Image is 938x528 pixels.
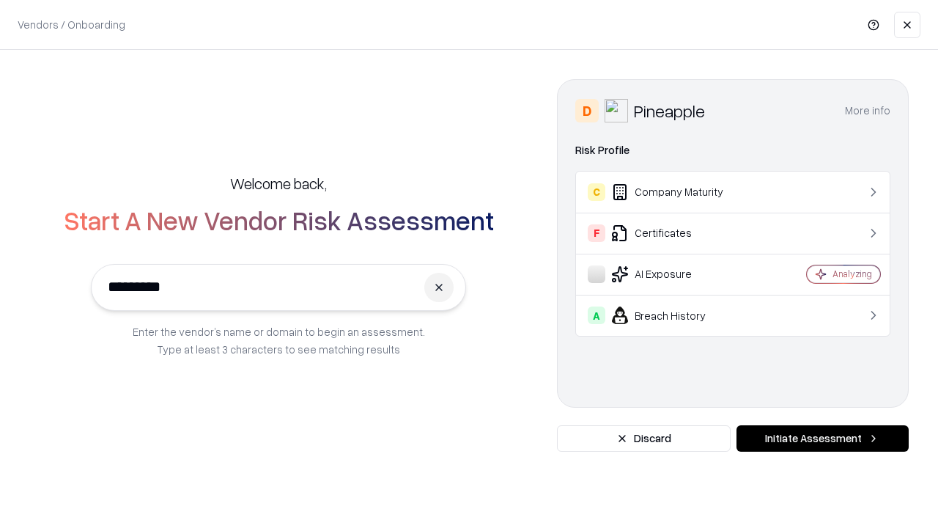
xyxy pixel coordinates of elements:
[634,99,705,122] div: Pineapple
[588,265,763,283] div: AI Exposure
[18,17,125,32] p: Vendors / Onboarding
[588,307,605,324] div: A
[588,307,763,324] div: Breach History
[588,183,605,201] div: C
[575,142,890,159] div: Risk Profile
[133,323,425,358] p: Enter the vendor’s name or domain to begin an assessment. Type at least 3 characters to see match...
[557,425,731,452] button: Discard
[832,268,872,280] div: Analyzing
[575,99,599,122] div: D
[588,183,763,201] div: Company Maturity
[230,173,327,194] h5: Welcome back,
[588,224,763,242] div: Certificates
[588,224,605,242] div: F
[736,425,909,452] button: Initiate Assessment
[64,205,494,235] h2: Start A New Vendor Risk Assessment
[845,98,890,124] button: More info
[605,99,628,122] img: Pineapple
